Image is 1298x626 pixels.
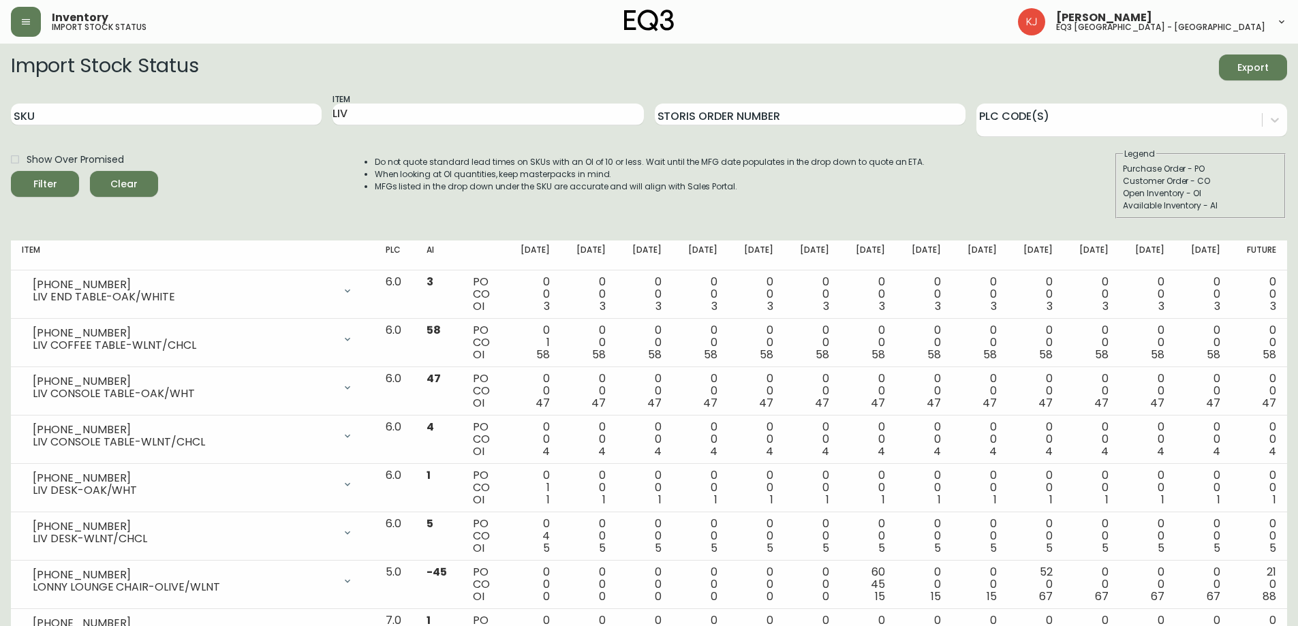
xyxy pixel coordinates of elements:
[766,443,773,459] span: 4
[983,347,997,362] span: 58
[1075,373,1109,409] div: 0 0
[1242,421,1276,458] div: 0 0
[840,240,896,270] th: [DATE]
[759,395,773,411] span: 47
[572,324,606,361] div: 0 0
[1150,395,1164,411] span: 47
[375,270,416,319] td: 6.0
[1130,276,1164,313] div: 0 0
[1075,421,1109,458] div: 0 0
[882,492,885,507] span: 1
[1242,518,1276,554] div: 0 0
[427,274,433,289] span: 3
[52,23,146,31] h5: import stock status
[963,373,997,409] div: 0 0
[33,533,334,545] div: LIV DESK-WLNT/CHCL
[375,240,416,270] th: PLC
[1039,347,1053,362] span: 58
[416,240,462,270] th: AI
[795,276,829,313] div: 0 0
[1151,347,1164,362] span: 58
[572,518,606,554] div: 0 0
[22,421,364,451] div: [PHONE_NUMBER]LIV CONSOLE TABLE-WLNT/CHCL
[1186,421,1220,458] div: 0 0
[572,469,606,506] div: 0 0
[683,518,717,554] div: 0 0
[1158,298,1164,314] span: 3
[1075,469,1109,506] div: 0 0
[628,566,662,603] div: 0 0
[90,171,158,197] button: Clear
[987,589,997,604] span: 15
[375,319,416,367] td: 6.0
[989,443,997,459] span: 4
[1019,566,1053,603] div: 52 0
[907,373,941,409] div: 0 0
[1219,54,1287,80] button: Export
[648,347,662,362] span: 58
[647,395,662,411] span: 47
[795,373,829,409] div: 0 0
[1019,373,1053,409] div: 0 0
[1242,373,1276,409] div: 0 0
[1123,148,1156,160] legend: Legend
[22,566,364,596] div: [PHONE_NUMBER]LONNY LOUNGE CHAIR-OLIVE/WLNT
[851,566,885,603] div: 60 45
[1186,373,1220,409] div: 0 0
[572,421,606,458] div: 0 0
[473,276,493,313] div: PO CO
[711,589,717,604] span: 0
[473,324,493,361] div: PO CO
[655,298,662,314] span: 3
[963,518,997,554] div: 0 0
[33,388,334,400] div: LIV CONSOLE TABLE-OAK/WHT
[33,327,334,339] div: [PHONE_NUMBER]
[427,467,431,483] span: 1
[822,589,829,604] span: 0
[993,492,997,507] span: 1
[375,168,925,181] li: When looking at OI quantities, keep masterpacks in mind.
[602,492,606,507] span: 1
[795,324,829,361] div: 0 0
[1161,492,1164,507] span: 1
[33,176,57,193] div: Filter
[963,276,997,313] div: 0 0
[767,298,773,314] span: 3
[536,347,550,362] span: 58
[927,395,941,411] span: 47
[1123,163,1278,175] div: Purchase Order - PO
[1217,492,1220,507] span: 1
[784,240,840,270] th: [DATE]
[1242,276,1276,313] div: 0 0
[473,492,484,507] span: OI
[851,469,885,506] div: 0 0
[1130,566,1164,603] div: 0 0
[1158,540,1164,556] span: 5
[770,492,773,507] span: 1
[516,566,550,603] div: 0 0
[963,421,997,458] div: 0 0
[543,540,550,556] span: 5
[1207,347,1220,362] span: 58
[1207,589,1220,604] span: 67
[711,298,717,314] span: 3
[1242,469,1276,506] div: 0 0
[11,54,198,80] h2: Import Stock Status
[624,10,675,31] img: logo
[505,240,561,270] th: [DATE]
[33,520,334,533] div: [PHONE_NUMBER]
[22,276,364,306] div: [PHONE_NUMBER]LIV END TABLE-OAK/WHITE
[851,276,885,313] div: 0 0
[1064,240,1119,270] th: [DATE]
[561,240,617,270] th: [DATE]
[1130,518,1164,554] div: 0 0
[473,395,484,411] span: OI
[683,324,717,361] div: 0 0
[1094,395,1109,411] span: 47
[473,443,484,459] span: OI
[990,540,997,556] span: 5
[907,469,941,506] div: 0 0
[703,395,717,411] span: 47
[544,298,550,314] span: 3
[1075,566,1109,603] div: 0 0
